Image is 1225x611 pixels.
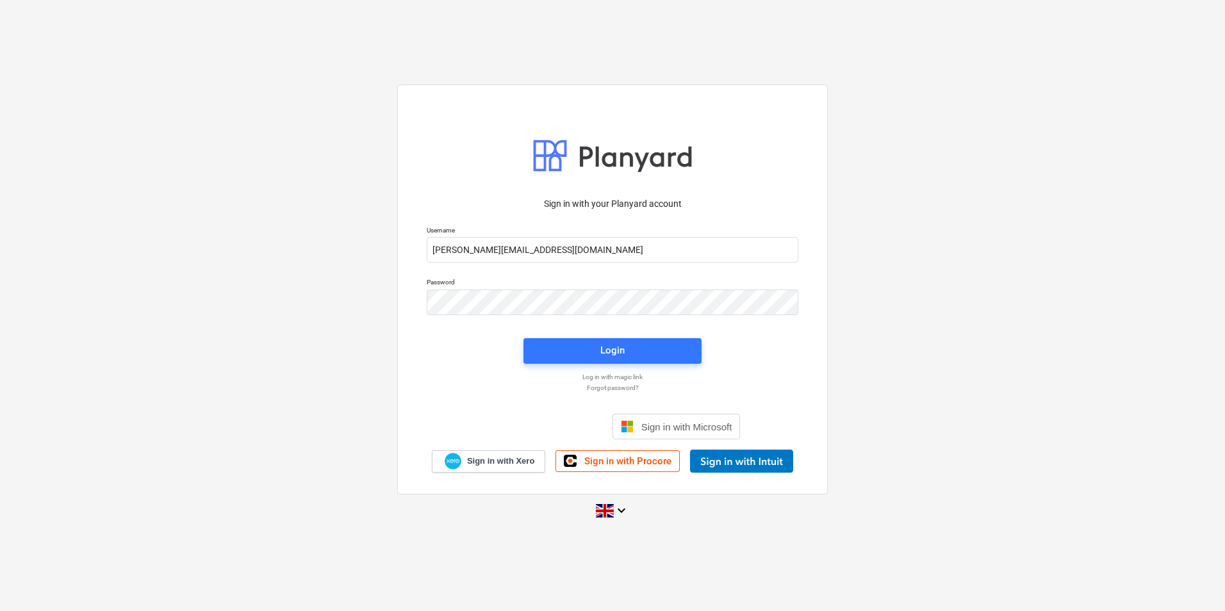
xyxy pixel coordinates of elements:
[555,450,680,472] a: Sign in with Procore
[614,503,629,518] i: keyboard_arrow_down
[467,455,534,467] span: Sign in with Xero
[420,373,805,381] a: Log in with magic link
[1161,550,1225,611] iframe: Chat Widget
[621,420,634,433] img: Microsoft logo
[420,384,805,392] a: Forgot password?
[479,412,609,441] iframe: Sign in with Google Button
[432,450,546,473] a: Sign in with Xero
[523,338,702,364] button: Login
[445,453,461,470] img: Xero logo
[641,421,732,432] span: Sign in with Microsoft
[427,278,798,289] p: Password
[600,342,625,359] div: Login
[427,197,798,211] p: Sign in with your Planyard account
[584,455,671,467] span: Sign in with Procore
[427,226,798,237] p: Username
[427,237,798,263] input: Username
